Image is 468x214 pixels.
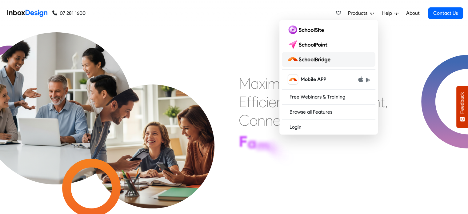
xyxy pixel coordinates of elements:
span: Help [382,10,394,17]
div: i [256,93,259,111]
div: i [265,74,268,93]
button: Feedback - Show survey [456,86,468,128]
img: schoolbridge icon [288,75,298,84]
a: Help [380,7,401,19]
img: schoolpoint logo [287,40,330,50]
div: m [256,136,270,154]
div: i [266,93,269,111]
div: , [385,93,388,111]
div: c [259,93,266,111]
a: Products [346,7,376,19]
div: n [265,111,273,130]
div: e [282,147,290,166]
img: schoolsite logo [287,25,326,35]
div: Maximising Efficient & Engagement, Connecting Schools, Families, and Students. [239,74,388,167]
div: x [259,74,265,93]
div: i [270,138,274,156]
a: schoolbridge icon Mobile APP [282,72,375,87]
span: Feedback [459,92,465,114]
div: o [250,111,258,130]
a: Browse all Features [282,107,375,117]
div: M [239,74,251,93]
img: schoolbridge logo [287,55,333,64]
a: 07 281 1600 [52,10,86,17]
div: e [269,93,276,111]
div: n [258,111,265,130]
div: m [268,74,280,93]
a: Login [282,122,375,132]
a: Contact Us [428,7,463,19]
a: Free Webinars & Training [282,92,375,102]
a: About [404,7,421,19]
span: Products [348,10,370,17]
div: f [251,93,256,111]
div: a [247,134,256,152]
div: F [239,132,247,151]
div: i [278,144,282,162]
div: C [239,111,250,130]
div: E [239,93,246,111]
div: e [273,111,281,130]
div: l [274,141,278,159]
div: f [246,93,251,111]
img: parents_with_child.png [75,53,230,208]
span: Mobile APP [300,76,326,83]
div: t [380,93,385,111]
div: n [276,93,284,111]
div: a [251,74,259,93]
div: Products [279,20,378,135]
